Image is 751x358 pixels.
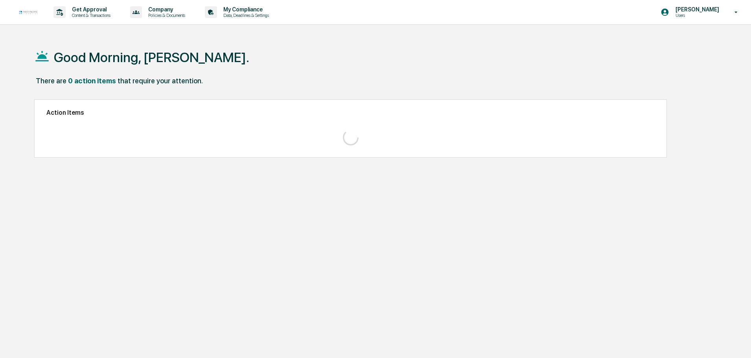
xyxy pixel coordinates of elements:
[54,50,249,65] h1: Good Morning, [PERSON_NAME].
[669,13,723,18] p: Users
[19,10,38,14] img: logo
[66,13,114,18] p: Content & Transactions
[118,77,203,85] div: that require your attention.
[217,13,273,18] p: Data, Deadlines & Settings
[217,6,273,13] p: My Compliance
[36,77,66,85] div: There are
[669,6,723,13] p: [PERSON_NAME]
[68,77,116,85] div: 0 action items
[142,6,189,13] p: Company
[142,13,189,18] p: Policies & Documents
[66,6,114,13] p: Get Approval
[46,109,655,116] h2: Action Items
